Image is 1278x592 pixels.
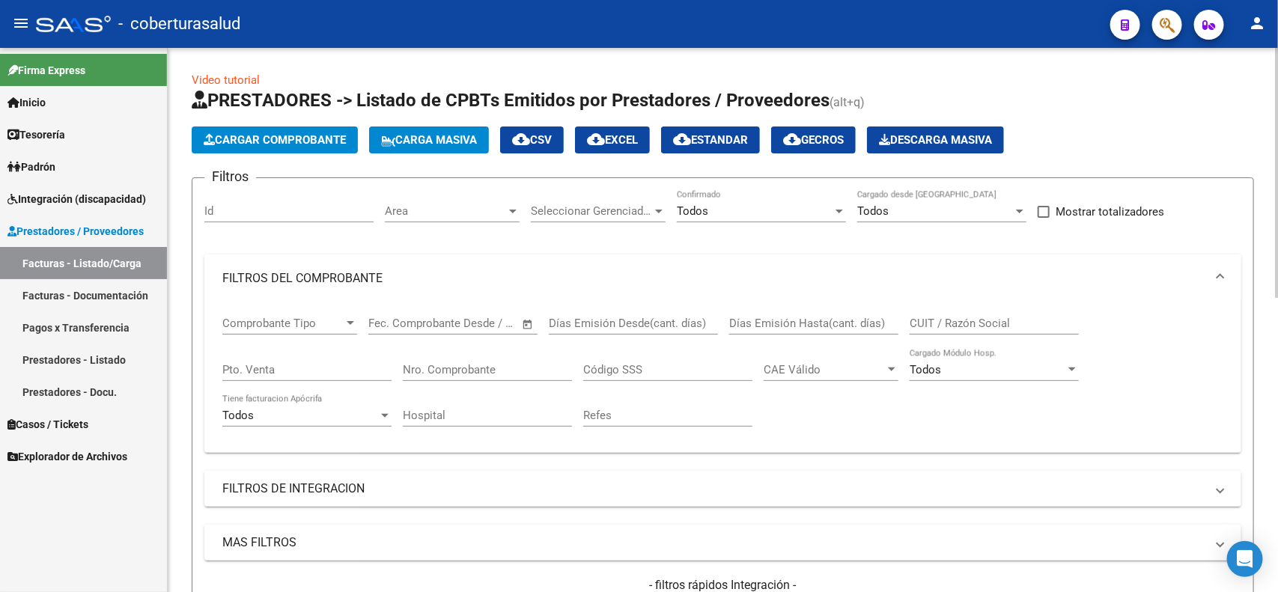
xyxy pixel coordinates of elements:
[192,126,358,153] button: Cargar Comprobante
[381,133,477,147] span: Carga Masiva
[1248,14,1266,32] mat-icon: person
[830,95,865,109] span: (alt+q)
[7,191,146,207] span: Integración (discapacidad)
[222,409,254,422] span: Todos
[204,471,1241,507] mat-expansion-panel-header: FILTROS DE INTEGRACION
[7,448,127,465] span: Explorador de Archivos
[385,204,506,218] span: Area
[192,90,830,111] span: PRESTADORES -> Listado de CPBTs Emitidos por Prestadores / Proveedores
[369,126,489,153] button: Carga Masiva
[222,317,344,330] span: Comprobante Tipo
[7,159,55,175] span: Padrón
[12,14,30,32] mat-icon: menu
[1056,203,1164,221] span: Mostrar totalizadores
[575,126,650,153] button: EXCEL
[867,126,1004,153] app-download-masive: Descarga masiva de comprobantes (adjuntos)
[512,130,530,148] mat-icon: cloud_download
[7,94,46,111] span: Inicio
[7,62,85,79] span: Firma Express
[857,204,889,218] span: Todos
[1227,541,1263,577] div: Open Intercom Messenger
[222,480,1205,497] mat-panel-title: FILTROS DE INTEGRACION
[867,126,1004,153] button: Descarga Masiva
[500,126,564,153] button: CSV
[118,7,240,40] span: - coberturasalud
[587,133,638,147] span: EXCEL
[368,317,429,330] input: Fecha inicio
[7,416,88,433] span: Casos / Tickets
[512,133,552,147] span: CSV
[661,126,760,153] button: Estandar
[204,133,346,147] span: Cargar Comprobante
[520,316,537,333] button: Open calendar
[531,204,652,218] span: Seleccionar Gerenciador
[783,133,844,147] span: Gecros
[204,302,1241,453] div: FILTROS DEL COMPROBANTE
[673,133,748,147] span: Estandar
[910,363,941,376] span: Todos
[222,270,1205,287] mat-panel-title: FILTROS DEL COMPROBANTE
[204,525,1241,561] mat-expansion-panel-header: MAS FILTROS
[587,130,605,148] mat-icon: cloud_download
[204,254,1241,302] mat-expansion-panel-header: FILTROS DEL COMPROBANTE
[677,204,708,218] span: Todos
[673,130,691,148] mat-icon: cloud_download
[764,363,885,376] span: CAE Válido
[442,317,515,330] input: Fecha fin
[7,126,65,143] span: Tesorería
[222,534,1205,551] mat-panel-title: MAS FILTROS
[879,133,992,147] span: Descarga Masiva
[783,130,801,148] mat-icon: cloud_download
[192,73,260,87] a: Video tutorial
[204,166,256,187] h3: Filtros
[7,223,144,239] span: Prestadores / Proveedores
[771,126,856,153] button: Gecros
